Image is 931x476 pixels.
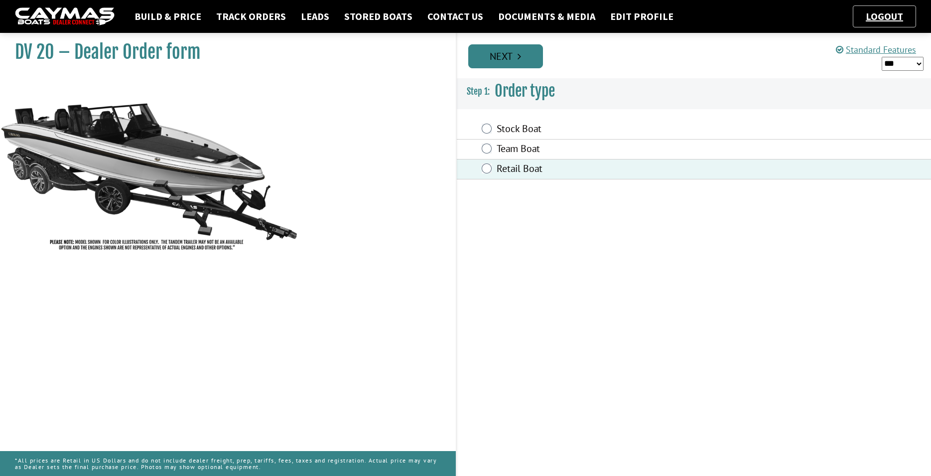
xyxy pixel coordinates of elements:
[339,10,417,23] a: Stored Boats
[605,10,678,23] a: Edit Profile
[468,44,543,68] a: Next
[836,44,916,55] a: Standard Features
[497,162,758,177] label: Retail Boat
[130,10,206,23] a: Build & Price
[15,7,115,26] img: caymas-dealer-connect-2ed40d3bc7270c1d8d7ffb4b79bf05adc795679939227970def78ec6f6c03838.gif
[296,10,334,23] a: Leads
[493,10,600,23] a: Documents & Media
[15,41,431,63] h1: DV 20 – Dealer Order form
[497,143,758,157] label: Team Boat
[497,123,758,137] label: Stock Boat
[422,10,488,23] a: Contact Us
[15,452,441,475] p: *All prices are Retail in US Dollars and do not include dealer freight, prep, tariffs, fees, taxe...
[211,10,291,23] a: Track Orders
[861,10,908,22] a: Logout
